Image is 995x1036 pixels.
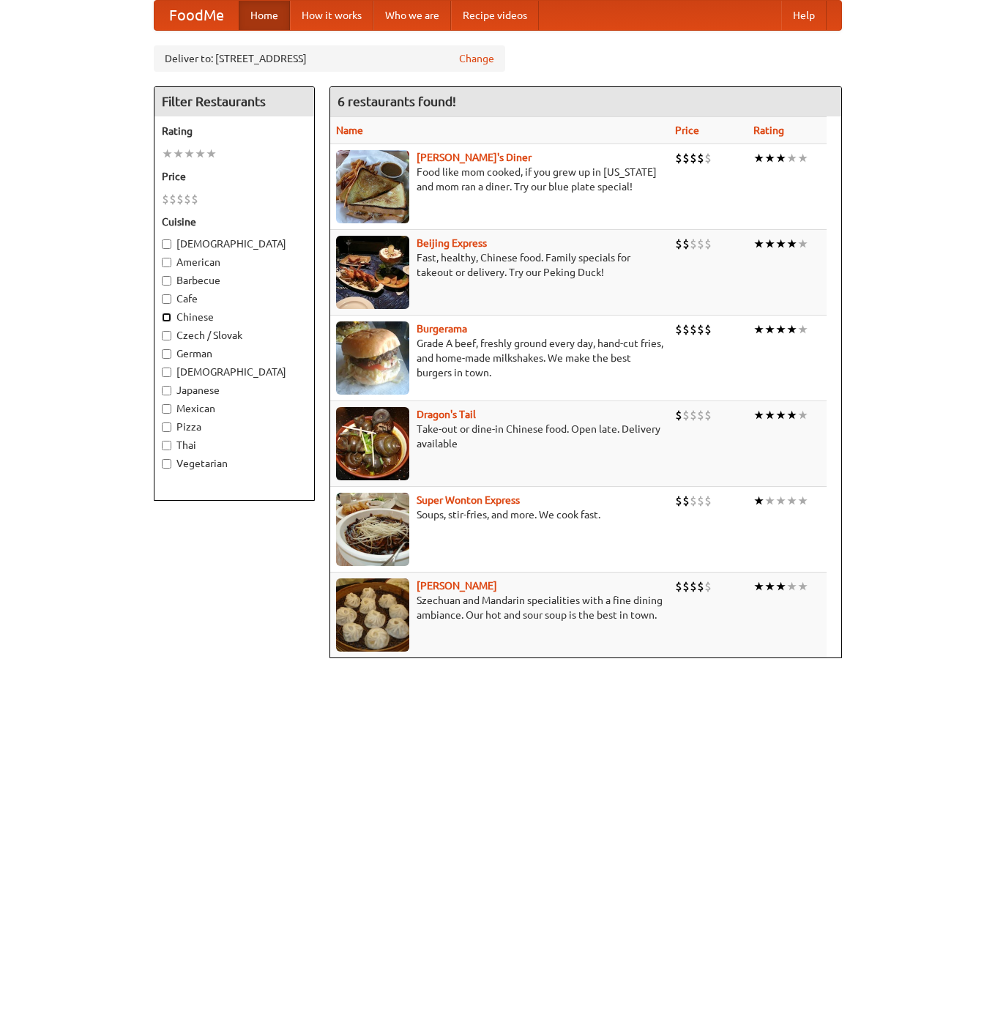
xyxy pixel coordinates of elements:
[775,321,786,338] li: ★
[154,87,314,116] h4: Filter Restaurants
[162,276,171,286] input: Barbecue
[173,146,184,162] li: ★
[417,237,487,249] a: Beijing Express
[162,456,307,471] label: Vegetarian
[162,420,307,434] label: Pizza
[697,578,704,595] li: $
[162,438,307,452] label: Thai
[336,422,663,451] p: Take-out or dine-in Chinese food. Open late. Delivery available
[775,150,786,166] li: ★
[417,323,467,335] b: Burgerama
[336,493,409,566] img: superwonton.jpg
[690,493,697,509] li: $
[786,150,797,166] li: ★
[797,407,808,423] li: ★
[753,124,784,136] a: Rating
[239,1,290,30] a: Home
[797,578,808,595] li: ★
[781,1,827,30] a: Help
[336,407,409,480] img: dragon.jpg
[162,146,173,162] li: ★
[797,236,808,252] li: ★
[697,407,704,423] li: $
[704,493,712,509] li: $
[697,236,704,252] li: $
[336,250,663,280] p: Fast, healthy, Chinese food. Family specials for takeout or delivery. Try our Peking Duck!
[675,578,682,595] li: $
[336,593,663,622] p: Szechuan and Mandarin specialities with a fine dining ambiance. Our hot and sour soup is the best...
[417,409,476,420] a: Dragon's Tail
[162,273,307,288] label: Barbecue
[764,578,775,595] li: ★
[417,580,497,592] a: [PERSON_NAME]
[162,255,307,269] label: American
[184,146,195,162] li: ★
[336,124,363,136] a: Name
[162,124,307,138] h5: Rating
[797,493,808,509] li: ★
[697,321,704,338] li: $
[682,578,690,595] li: $
[162,404,171,414] input: Mexican
[675,236,682,252] li: $
[184,191,191,207] li: $
[290,1,373,30] a: How it works
[162,294,171,304] input: Cafe
[162,422,171,432] input: Pizza
[682,321,690,338] li: $
[675,124,699,136] a: Price
[690,150,697,166] li: $
[162,239,171,249] input: [DEMOGRAPHIC_DATA]
[753,150,764,166] li: ★
[206,146,217,162] li: ★
[195,146,206,162] li: ★
[786,236,797,252] li: ★
[675,407,682,423] li: $
[162,346,307,361] label: German
[704,407,712,423] li: $
[162,169,307,184] h5: Price
[764,321,775,338] li: ★
[162,441,171,450] input: Thai
[682,493,690,509] li: $
[753,407,764,423] li: ★
[786,493,797,509] li: ★
[417,494,520,506] a: Super Wonton Express
[764,150,775,166] li: ★
[682,236,690,252] li: $
[154,1,239,30] a: FoodMe
[797,150,808,166] li: ★
[753,321,764,338] li: ★
[697,493,704,509] li: $
[764,407,775,423] li: ★
[753,578,764,595] li: ★
[675,493,682,509] li: $
[162,258,171,267] input: American
[451,1,539,30] a: Recipe videos
[336,165,663,194] p: Food like mom cooked, if you grew up in [US_STATE] and mom ran a diner. Try our blue plate special!
[786,578,797,595] li: ★
[675,150,682,166] li: $
[162,191,169,207] li: $
[162,313,171,322] input: Chinese
[775,236,786,252] li: ★
[336,321,409,395] img: burgerama.jpg
[336,578,409,652] img: shandong.jpg
[154,45,505,72] div: Deliver to: [STREET_ADDRESS]
[162,310,307,324] label: Chinese
[162,291,307,306] label: Cafe
[775,407,786,423] li: ★
[690,236,697,252] li: $
[682,150,690,166] li: $
[338,94,456,108] ng-pluralize: 6 restaurants found!
[764,493,775,509] li: ★
[162,328,307,343] label: Czech / Slovak
[169,191,176,207] li: $
[690,321,697,338] li: $
[690,578,697,595] li: $
[162,383,307,398] label: Japanese
[162,368,171,377] input: [DEMOGRAPHIC_DATA]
